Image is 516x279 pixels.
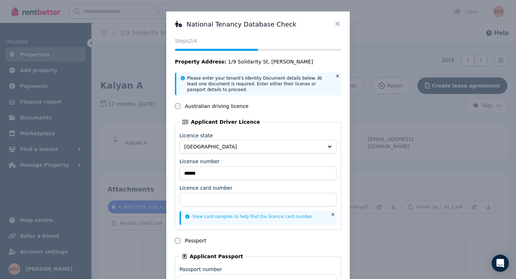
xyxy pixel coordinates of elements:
[228,58,313,65] span: 1/9 Solidarity St, [PERSON_NAME]
[187,75,331,93] p: Please enter your tenant's Identity Document details below. At least one document is required. En...
[180,140,336,153] button: [GEOGRAPHIC_DATA]
[175,37,341,44] p: Steps 2 /4
[175,20,341,29] h3: National Tenancy Database Check
[180,266,222,273] label: Passport number
[180,118,263,126] legend: Applicant Driver Licence
[492,255,509,272] div: Open Intercom Messenger
[180,253,246,260] legend: Applicant Passport
[185,214,314,219] a: View card samples to help find the licence card number.
[180,133,213,138] label: Licence state
[180,184,232,191] label: Licence card number
[185,237,206,244] label: Passport
[180,158,220,165] label: License number
[185,103,248,110] label: Australian driving licence
[184,143,322,150] span: [GEOGRAPHIC_DATA]
[175,59,226,65] span: Property Address:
